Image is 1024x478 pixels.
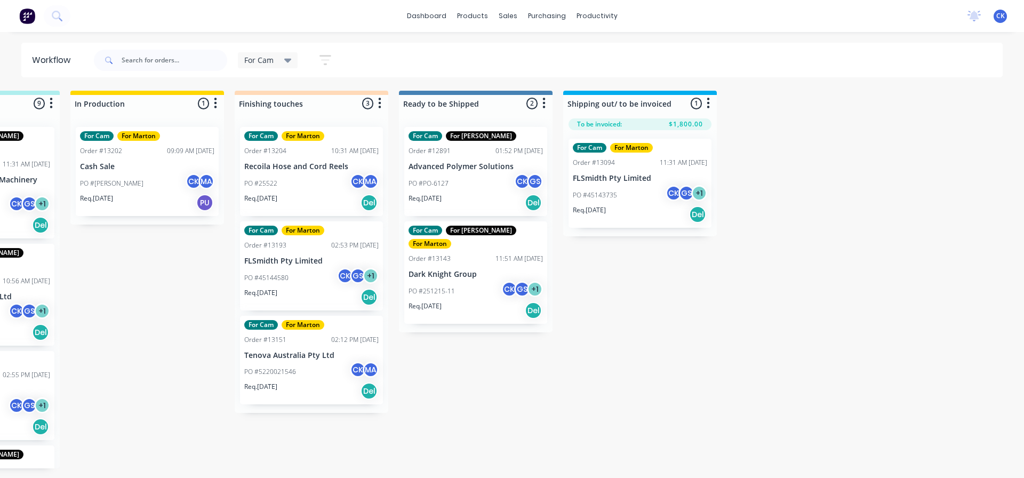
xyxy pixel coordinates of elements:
div: + 1 [34,303,50,319]
p: Req. [DATE] [244,194,277,203]
div: 11:31 AM [DATE] [3,160,50,169]
p: Req. [DATE] [409,301,442,311]
div: 11:51 AM [DATE] [495,254,543,264]
div: For Marton [117,131,160,141]
div: productivity [571,8,623,24]
a: dashboard [402,8,452,24]
input: Search for orders... [122,50,227,71]
div: Del [361,194,378,211]
p: PO #251215-11 [409,286,455,296]
div: Del [525,194,542,211]
p: Req. [DATE] [244,382,277,392]
div: For Cam [573,143,606,153]
div: GS [350,268,366,284]
div: purchasing [523,8,571,24]
div: Order #13202 [80,146,122,156]
div: + 1 [34,196,50,212]
p: FLSmidth Pty Limited [244,257,379,266]
div: For Cam [80,131,114,141]
div: GS [514,281,530,297]
div: For CamFor MartonOrder #1319302:53 PM [DATE]FLSmidth Pty LimitedPO #45144580CKGS+1Req.[DATE]Del [240,221,383,310]
div: 02:53 PM [DATE] [331,241,379,250]
p: PO #45143735 [573,190,617,200]
div: GS [21,303,37,319]
p: Req. [DATE] [80,194,113,203]
div: For CamFor MartonOrder #1320209:09 AM [DATE]Cash SalePO #[PERSON_NAME]CKMAReq.[DATE]PU [76,127,219,216]
div: sales [493,8,523,24]
div: Order #13204 [244,146,286,156]
div: Order #13094 [573,158,615,168]
div: CK [186,173,202,189]
div: For [PERSON_NAME] [446,226,516,235]
div: 09:09 AM [DATE] [167,146,214,156]
div: CK [350,362,366,378]
div: + 1 [527,281,543,297]
div: + 1 [34,397,50,413]
div: 10:31 AM [DATE] [331,146,379,156]
div: Del [689,206,706,223]
div: Order #13143 [409,254,451,264]
div: MA [363,173,379,189]
div: GS [21,397,37,413]
span: To be invoiced: [577,120,622,129]
div: GS [527,173,543,189]
div: For Cam [244,320,278,330]
p: PO #45144580 [244,273,289,283]
p: PO #[PERSON_NAME] [80,179,143,188]
div: For Marton [282,320,324,330]
div: + 1 [363,268,379,284]
div: For CamFor MartonOrder #1315102:12 PM [DATE]Tenova Australia Pty LtdPO #5220021546CKMAReq.[DATE]Del [240,316,383,405]
div: For CamFor MartonOrder #1320410:31 AM [DATE]Recoila Hose and Cord ReelsPO #25522CKMAReq.[DATE]Del [240,127,383,216]
p: PO #25522 [244,179,277,188]
div: Del [525,302,542,319]
div: Order #13151 [244,335,286,345]
div: For [PERSON_NAME] [446,131,516,141]
div: + 1 [691,185,707,201]
p: PO #5220021546 [244,367,296,377]
div: MA [363,362,379,378]
div: Del [361,289,378,306]
div: CK [350,173,366,189]
div: For CamFor [PERSON_NAME]Order #1289101:52 PM [DATE]Advanced Polymer SolutionsPO #PO-6127CKGSReq.[... [404,127,547,216]
p: Dark Knight Group [409,270,543,279]
p: Req. [DATE] [573,205,606,215]
div: For Cam [409,226,442,235]
div: GS [21,196,37,212]
p: Tenova Australia Pty Ltd [244,351,379,360]
div: MA [198,173,214,189]
div: For Cam [244,131,278,141]
div: For Marton [610,143,653,153]
div: For Marton [282,226,324,235]
p: Recoila Hose and Cord Reels [244,162,379,171]
div: For Marton [409,239,451,249]
p: Req. [DATE] [409,194,442,203]
div: Del [32,217,49,234]
div: For Cam [244,226,278,235]
div: CK [666,185,682,201]
p: Req. [DATE] [244,288,277,298]
p: Cash Sale [80,162,214,171]
div: CK [9,397,25,413]
p: Advanced Polymer Solutions [409,162,543,171]
div: Order #12891 [409,146,451,156]
span: $1,800.00 [669,120,703,129]
div: Del [32,418,49,435]
div: products [452,8,493,24]
div: CK [514,173,530,189]
div: For Marton [282,131,324,141]
div: CK [9,196,25,212]
div: Del [361,383,378,400]
div: 10:56 AM [DATE] [3,276,50,286]
div: 02:55 PM [DATE] [3,370,50,380]
div: For CamFor [PERSON_NAME]For MartonOrder #1314311:51 AM [DATE]Dark Knight GroupPO #251215-11CKGS+1... [404,221,547,324]
img: Factory [19,8,35,24]
div: GS [678,185,694,201]
div: Del [32,324,49,341]
div: CK [337,268,353,284]
div: For Cam [409,131,442,141]
div: For CamFor MartonOrder #1309411:31 AM [DATE]FLSmidth Pty LimitedPO #45143735CKGS+1Req.[DATE]Del [569,139,711,228]
div: 11:31 AM [DATE] [660,158,707,168]
div: PU [196,194,213,211]
span: For Cam [244,54,274,66]
div: CK [501,281,517,297]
